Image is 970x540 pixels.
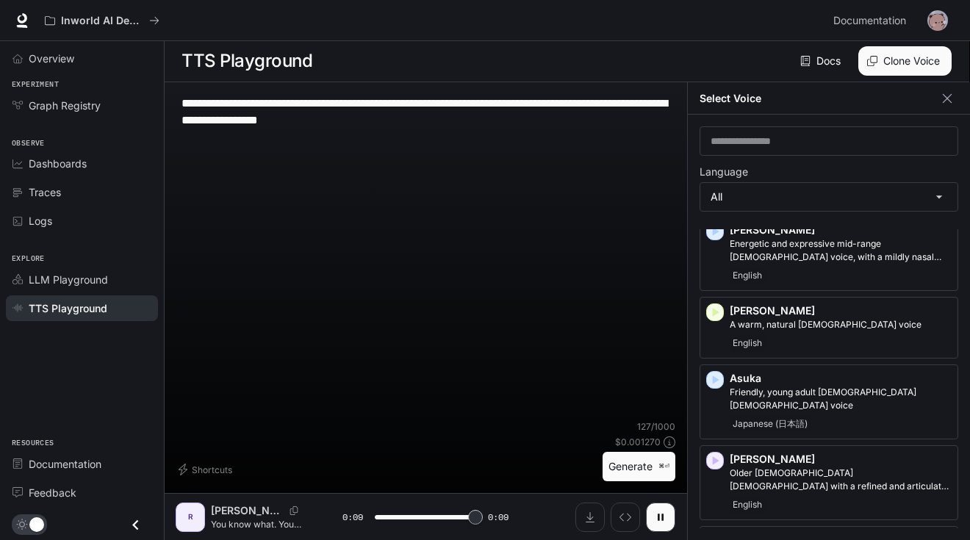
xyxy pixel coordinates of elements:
span: Dark mode toggle [29,516,44,532]
span: 0:09 [488,510,509,525]
span: Dashboards [29,156,87,171]
span: TTS Playground [29,300,107,316]
button: Close drawer [119,510,152,540]
button: Inspect [611,503,640,532]
p: [PERSON_NAME] [730,303,952,318]
button: Shortcuts [176,458,238,481]
p: Language [700,167,748,177]
a: Docs [797,46,847,76]
span: Japanese (日本語) [730,415,811,433]
p: [PERSON_NAME] [730,223,952,237]
p: Asuka [730,371,952,386]
p: [PERSON_NAME] [211,503,284,518]
span: LLM Playground [29,272,108,287]
img: User avatar [927,10,948,31]
p: ⌘⏎ [658,462,669,471]
button: Clone Voice [858,46,952,76]
span: Feedback [29,485,76,500]
a: LLM Playground [6,267,158,292]
span: Documentation [833,12,906,30]
a: Feedback [6,480,158,505]
div: R [179,505,202,529]
a: Overview [6,46,158,71]
p: Friendly, young adult Japanese female voice [730,386,952,412]
a: Dashboards [6,151,158,176]
a: Documentation [827,6,917,35]
p: $ 0.001270 [615,436,661,448]
button: User avatar [923,6,952,35]
p: Older British male with a refined and articulate voice [730,467,952,493]
span: Overview [29,51,74,66]
button: Copy Voice ID [284,506,304,515]
span: English [730,496,765,514]
h1: TTS Playground [182,46,312,76]
span: Graph Registry [29,98,101,113]
a: TTS Playground [6,295,158,321]
a: Logs [6,208,158,234]
span: Documentation [29,456,101,472]
a: Traces [6,179,158,205]
p: Energetic and expressive mid-range male voice, with a mildly nasal quality [730,237,952,264]
p: 127 / 1000 [637,420,675,433]
p: A warm, natural female voice [730,318,952,331]
button: Download audio [575,503,605,532]
p: Inworld AI Demos [61,15,143,27]
div: All [700,183,958,211]
span: English [730,334,765,352]
button: All workspaces [38,6,166,35]
span: 0:09 [342,510,363,525]
a: Graph Registry [6,93,158,118]
span: Traces [29,184,61,200]
span: English [730,267,765,284]
button: Generate⌘⏎ [603,452,675,482]
p: [PERSON_NAME] [730,452,952,467]
span: Logs [29,213,52,228]
a: Documentation [6,451,158,477]
p: You know what. You can FUCKING call me a wet back, but at least we don't procreate with our own k... [211,518,307,530]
